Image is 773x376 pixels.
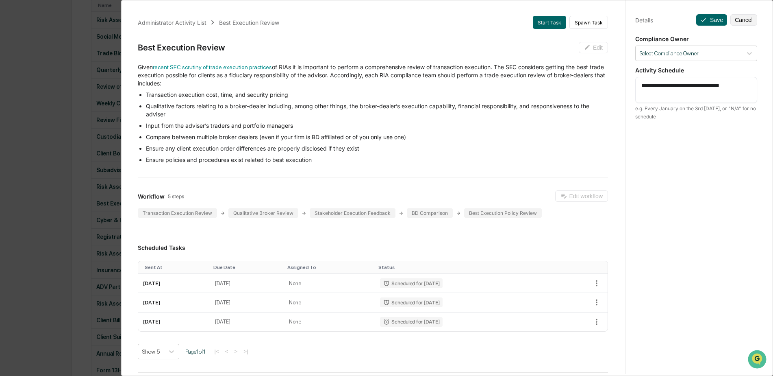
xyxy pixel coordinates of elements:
[210,274,284,293] td: [DATE]
[730,14,757,26] button: Cancel
[213,265,281,270] div: Toggle SortBy
[138,313,210,331] td: [DATE]
[635,17,653,24] div: Details
[153,64,272,70] a: recent SEC scrutiny of trade execution practices
[145,265,207,270] div: Toggle SortBy
[635,105,757,121] div: e.g. Every January on the 3rd [DATE], or "N/A" for no schedule
[57,138,98,144] a: Powered byPylon
[635,67,757,74] p: Activity Schedule
[380,297,443,307] div: Scheduled for [DATE]
[223,348,231,355] button: <
[241,348,250,355] button: >|
[232,348,240,355] button: >
[146,102,608,118] li: Qualitative factors relating to a broker-dealer including, among other things, the broker-dealer’...
[284,293,375,312] td: None
[28,62,133,70] div: Start new chat
[635,35,757,42] p: Compliance Owner
[138,63,608,87] p: Given of RIAs it is important to perform a comprehensive review of transaction execution. The SEC...
[28,70,103,77] div: We're available if you need us!
[138,65,148,74] button: Start new chat
[569,16,608,29] button: Spawn Task
[146,91,608,99] li: Transaction execution cost, time, and security pricing
[5,115,54,129] a: 🔎Data Lookup
[67,103,101,111] span: Attestations
[378,265,550,270] div: Toggle SortBy
[210,293,284,312] td: [DATE]
[138,208,217,218] div: Transaction Execution Review
[533,16,566,29] button: Start Task
[219,19,279,26] div: Best Execution Review
[146,133,608,141] li: Compare between multiple broker dealers (even if your firm is BD affiliated or of you only use one)
[8,62,23,77] img: 1746055101610-c473b297-6a78-478c-a979-82029cc54cd1
[8,17,148,30] p: How can we help?
[310,208,395,218] div: Stakeholder Execution Feedback
[185,348,206,355] span: Page 1 of 1
[168,193,184,199] span: 5 steps
[284,274,375,293] td: None
[287,265,372,270] div: Toggle SortBy
[407,208,453,218] div: BD Comparison
[555,190,608,202] button: Edit workflow
[8,103,15,110] div: 🖐️
[464,208,542,218] div: Best Execution Policy Review
[16,103,52,111] span: Preclearance
[146,144,608,153] li: Ensure any client execution order differences are properly disclosed if they exist
[579,42,608,53] button: Edit
[138,19,206,26] div: Administrator Activity List
[146,156,608,164] li: Ensure policies and procedures exist related to best execution
[81,138,98,144] span: Pylon
[16,118,51,126] span: Data Lookup
[696,14,727,26] button: Save
[747,349,769,371] iframe: Open customer support
[228,208,298,218] div: Qualitative Broker Review
[380,317,443,327] div: Scheduled for [DATE]
[138,43,225,52] div: Best Execution Review
[210,313,284,331] td: [DATE]
[138,193,165,200] span: Workflow
[146,122,608,130] li: Input from the adviser’s traders and portfolio managers
[284,313,375,331] td: None
[8,119,15,125] div: 🔎
[5,99,56,114] a: 🖐️Preclearance
[138,244,608,251] h3: Scheduled Tasks
[59,103,65,110] div: 🗄️
[138,293,210,312] td: [DATE]
[56,99,104,114] a: 🗄️Attestations
[380,278,443,288] div: Scheduled for [DATE]
[212,348,221,355] button: |<
[138,274,210,293] td: [DATE]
